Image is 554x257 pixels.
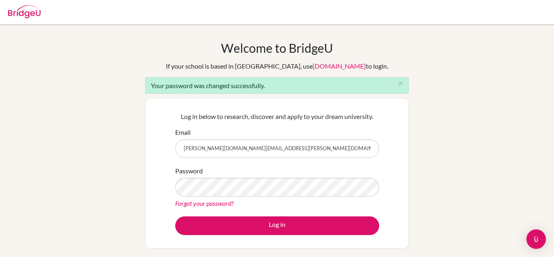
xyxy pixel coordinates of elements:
[145,77,409,94] div: Your password was changed successfully.
[175,127,191,137] label: Email
[392,78,408,90] button: Close
[8,5,41,18] img: Bridge-U
[166,61,388,71] div: If your school is based in [GEOGRAPHIC_DATA], use to login.
[313,62,366,70] a: [DOMAIN_NAME]
[175,166,203,176] label: Password
[397,80,404,86] i: close
[175,199,234,207] a: Forgot your password?
[221,41,333,55] h1: Welcome to BridgeU
[175,216,379,235] button: Log in
[526,229,546,249] div: Open Intercom Messenger
[175,112,379,121] p: Log in below to research, discover and apply to your dream university.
